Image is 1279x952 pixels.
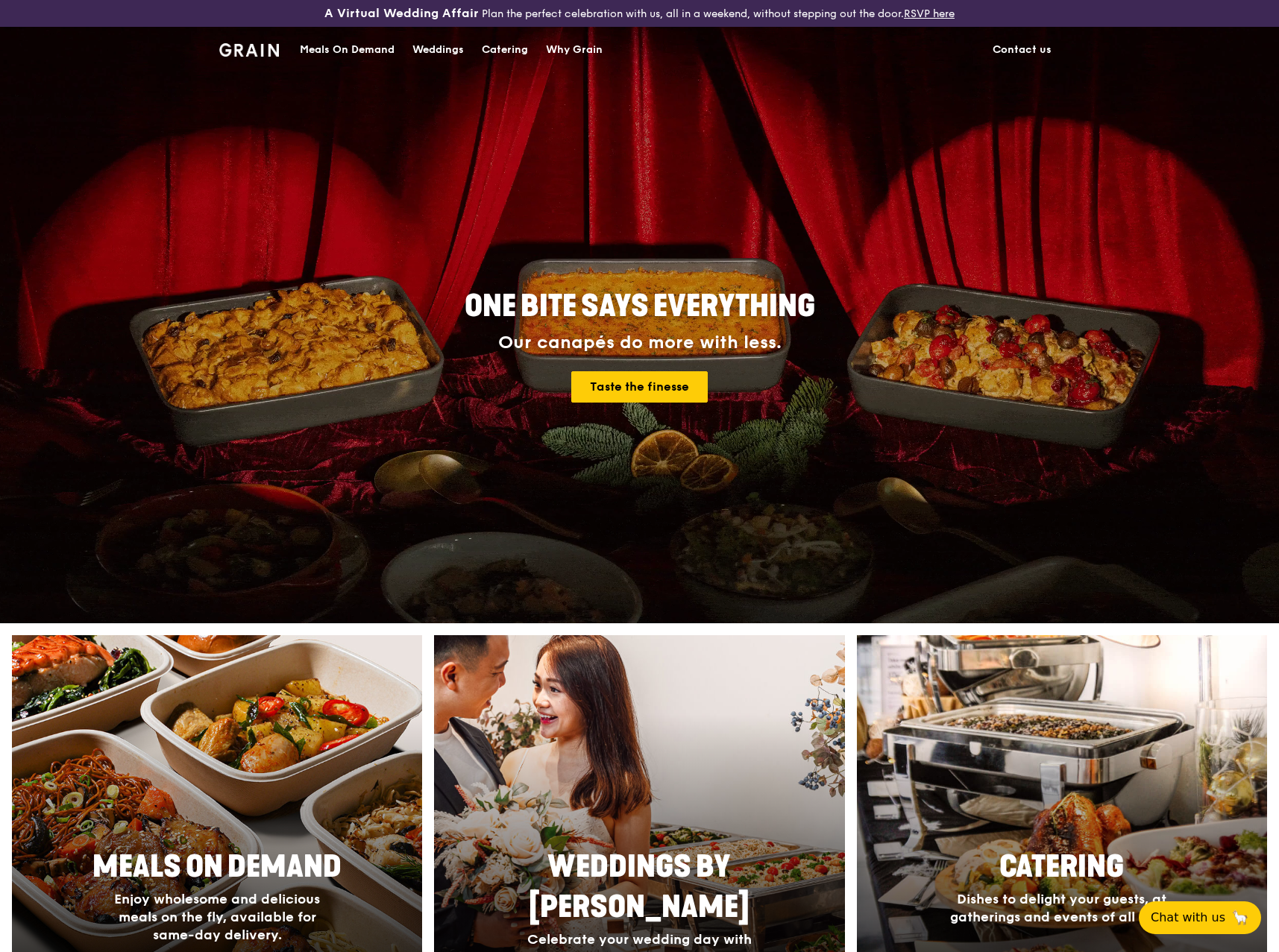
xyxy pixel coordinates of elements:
a: Weddings [403,28,473,72]
a: Contact us [984,28,1060,72]
span: Chat with us [1151,909,1225,927]
div: Weddings [412,28,464,72]
span: Enjoy wholesome and delicious meals on the fly, available for same-day delivery. [114,891,320,943]
img: Grain [219,43,280,57]
div: Catering [482,28,528,72]
span: 🦙 [1231,909,1249,927]
a: Why Grain [537,28,612,72]
div: Our canapés do more with less. [371,332,908,353]
span: Catering [999,849,1124,885]
div: Plan the perfect celebration with us, all in a weekend, without stepping out the door. [213,6,1066,21]
h3: A Virtual Wedding Affair [324,6,479,21]
a: Taste the finesse [571,371,708,403]
a: Catering [473,28,537,72]
div: Why Grain [546,28,603,72]
span: Weddings by [PERSON_NAME] [529,849,750,925]
button: Chat with us🦙 [1139,901,1261,934]
span: Dishes to delight your guests, at gatherings and events of all sizes. [950,891,1174,925]
span: ONE BITE SAYS EVERYTHING [465,289,815,324]
div: Meals On Demand [300,28,395,72]
span: Meals On Demand [92,849,342,885]
a: GrainGrain [219,26,280,71]
a: RSVP here [904,7,955,20]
